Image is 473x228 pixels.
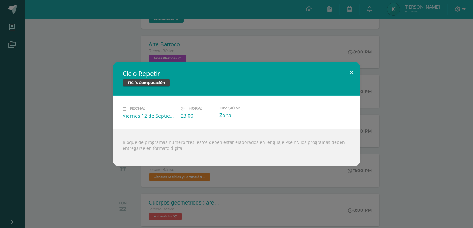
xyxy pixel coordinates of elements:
span: TIC´s Computación [123,79,170,87]
div: 23:00 [181,112,215,119]
label: División: [219,106,273,110]
h2: Ciclo Repetir [123,69,350,78]
div: Bloque de programas número tres, estos deben estar elaborados en lenguaje Pseint, los programas d... [113,129,360,166]
button: Close (Esc) [343,62,360,83]
div: Zona [219,112,273,119]
span: Hora: [189,106,202,111]
span: Fecha: [130,106,145,111]
div: Viernes 12 de Septiembre [123,112,176,119]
